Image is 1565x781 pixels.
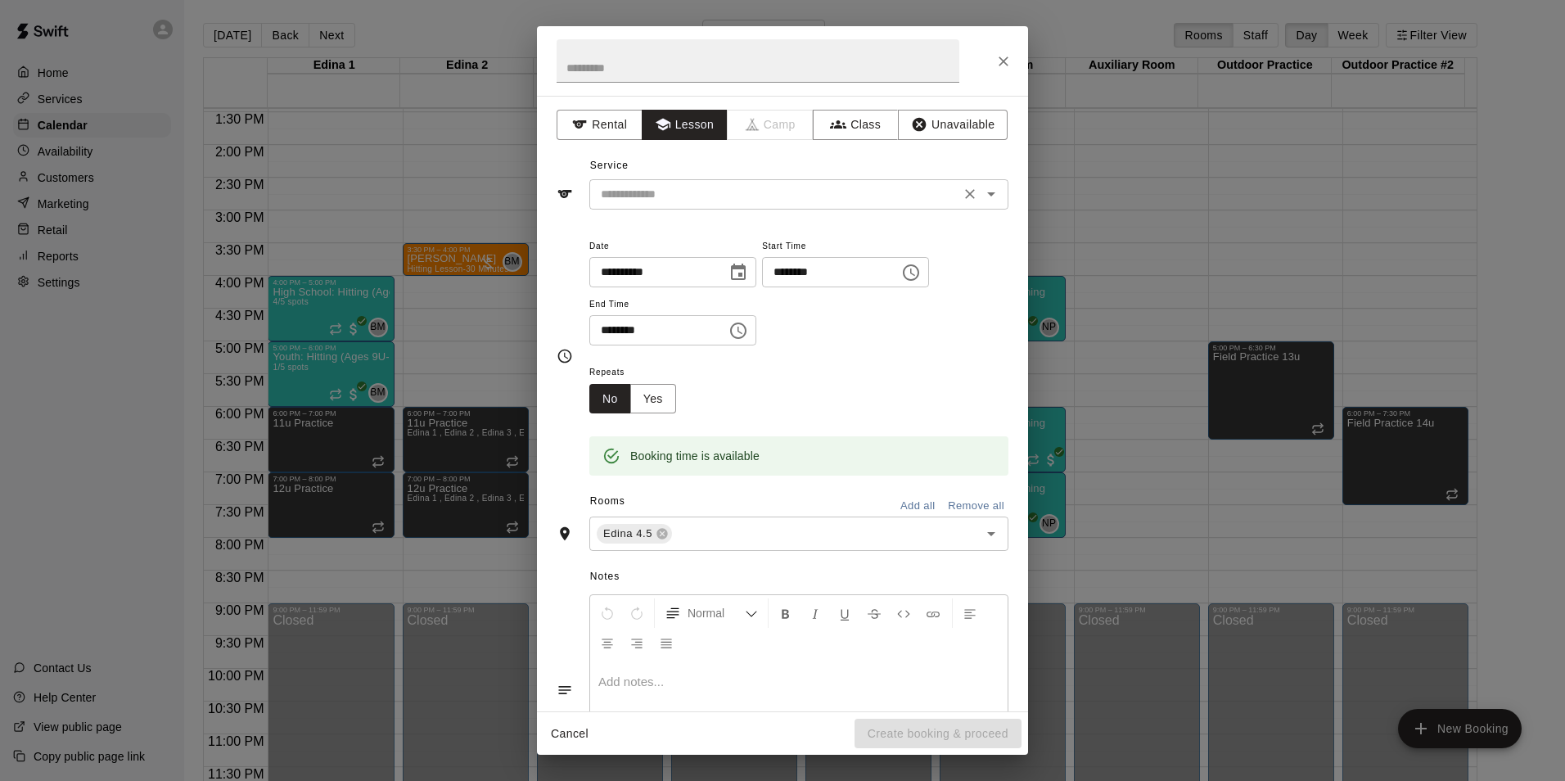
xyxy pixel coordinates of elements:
span: Normal [688,605,745,621]
button: Open [980,522,1003,545]
button: Cancel [543,719,596,749]
span: Edina 4.5 [597,526,659,542]
span: Camps can only be created in the Services page [728,110,814,140]
span: Date [589,236,756,258]
button: Undo [593,598,621,628]
button: Class [813,110,899,140]
svg: Service [557,186,573,202]
div: outlined button group [589,384,676,414]
div: Booking time is available [630,441,760,471]
button: Choose time, selected time is 7:00 PM [895,256,927,289]
button: Format Underline [831,598,859,628]
button: Lesson [642,110,728,140]
button: Left Align [956,598,984,628]
span: Rooms [590,495,625,507]
svg: Rooms [557,526,573,542]
button: Choose date, selected date is Sep 18, 2025 [722,256,755,289]
button: Justify Align [652,628,680,657]
button: Close [989,47,1018,76]
button: Right Align [623,628,651,657]
button: Insert Code [890,598,918,628]
span: Repeats [589,362,689,384]
button: Unavailable [898,110,1008,140]
button: Format Strikethrough [860,598,888,628]
button: Clear [958,183,981,205]
svg: Notes [557,682,573,698]
button: Format Bold [772,598,800,628]
span: Start Time [762,236,929,258]
button: Formatting Options [658,598,764,628]
button: No [589,384,631,414]
button: Remove all [944,494,1008,519]
button: Format Italics [801,598,829,628]
button: Open [980,183,1003,205]
span: Notes [590,564,1008,590]
div: Edina 4.5 [597,524,672,544]
button: Choose time, selected time is 7:30 PM [722,314,755,347]
svg: Timing [557,348,573,364]
button: Insert Link [919,598,947,628]
button: Add all [891,494,944,519]
span: End Time [589,294,756,316]
button: Redo [623,598,651,628]
button: Rental [557,110,643,140]
button: Center Align [593,628,621,657]
button: Yes [630,384,676,414]
span: Service [590,160,629,171]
